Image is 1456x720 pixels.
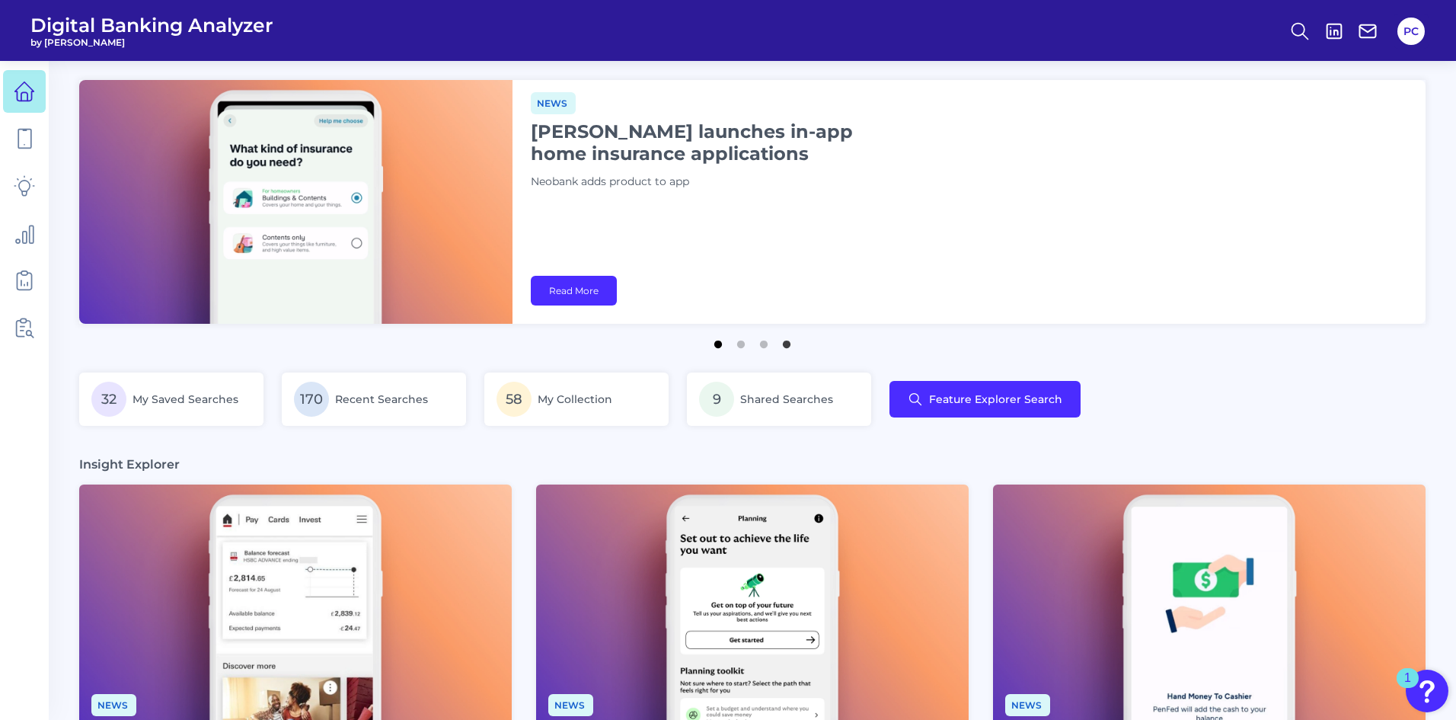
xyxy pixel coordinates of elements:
span: Feature Explorer Search [929,393,1062,405]
span: Digital Banking Analyzer [30,14,273,37]
span: 170 [294,382,329,417]
a: News [531,95,576,110]
button: 1 [710,333,726,348]
span: by [PERSON_NAME] [30,37,273,48]
span: Shared Searches [740,392,833,406]
span: My Collection [538,392,612,406]
span: 9 [699,382,734,417]
img: bannerImg [79,80,512,324]
button: 3 [756,333,771,348]
a: 9Shared Searches [687,373,871,426]
button: Feature Explorer Search [889,381,1081,418]
a: News [91,697,136,712]
a: 170Recent Searches [282,373,466,426]
span: News [531,92,576,114]
span: 32 [91,382,126,417]
span: News [91,694,136,716]
button: PC [1397,18,1425,45]
a: News [548,697,593,712]
span: News [548,694,593,716]
button: 2 [733,333,749,348]
a: 32My Saved Searches [79,373,263,426]
p: Neobank adds product to app [531,174,912,190]
button: Open Resource Center, 1 new notification [1406,670,1448,712]
a: 58My Collection [484,373,669,426]
h1: [PERSON_NAME] launches in-app home insurance applications [531,120,912,165]
span: Recent Searches [335,392,428,406]
div: 1 [1404,678,1411,698]
button: 4 [779,333,794,348]
span: 58 [497,382,532,417]
a: News [1005,697,1050,712]
span: My Saved Searches [133,392,238,406]
a: Read More [531,276,617,306]
h3: Insight Explorer [79,456,180,472]
span: News [1005,694,1050,716]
